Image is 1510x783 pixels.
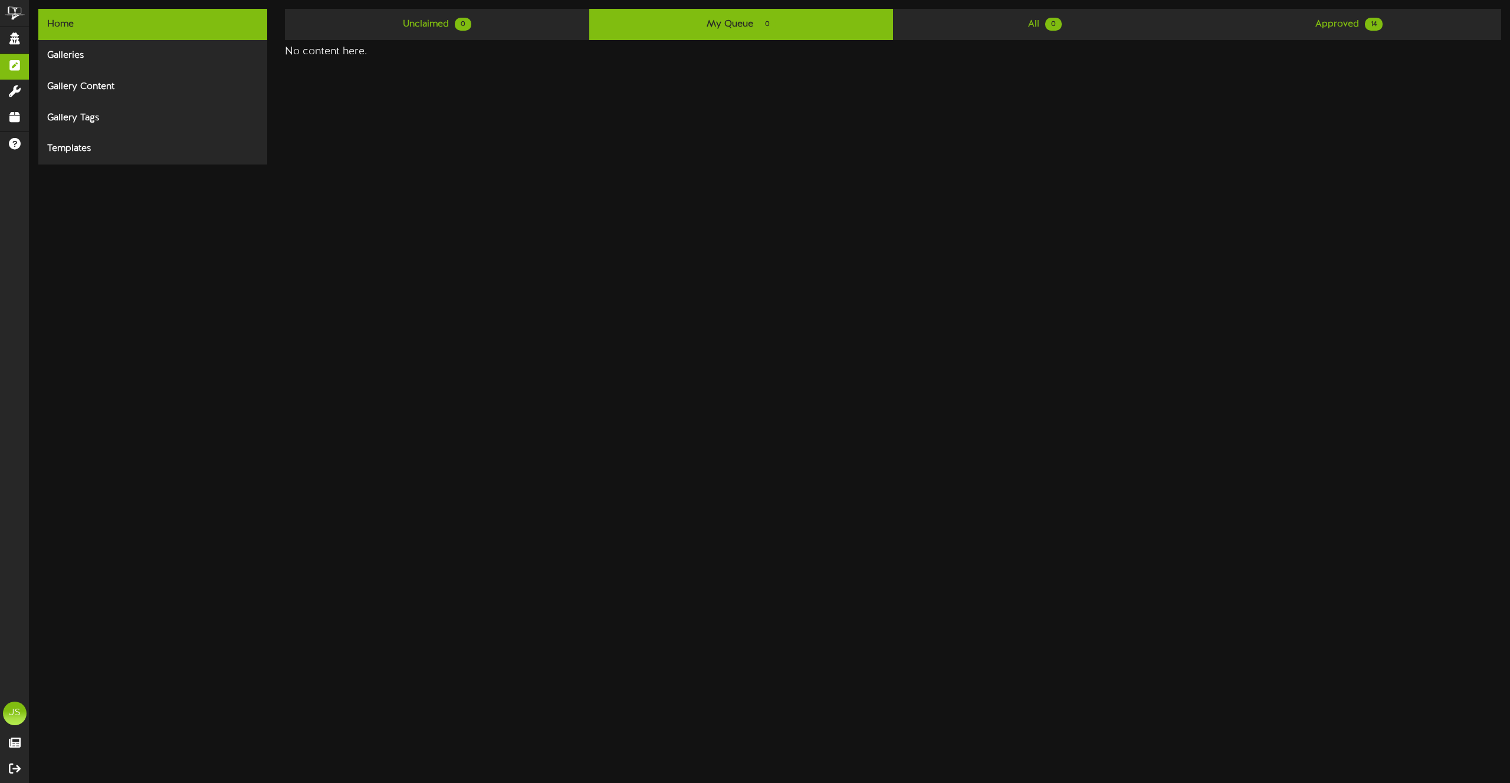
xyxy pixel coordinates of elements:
[1365,18,1383,31] span: 14
[38,103,267,134] div: Gallery Tags
[455,18,471,31] span: 0
[3,702,27,725] div: JS
[589,9,893,40] a: My Queue
[38,40,267,71] div: Galleries
[285,9,589,40] a: Unclaimed
[1197,9,1501,40] a: Approved
[38,71,267,103] div: Gallery Content
[38,9,267,40] div: Home
[1045,18,1062,31] span: 0
[285,46,1501,58] h4: No content here.
[893,9,1197,40] a: All
[38,133,267,165] div: Templates
[759,18,776,31] span: 0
